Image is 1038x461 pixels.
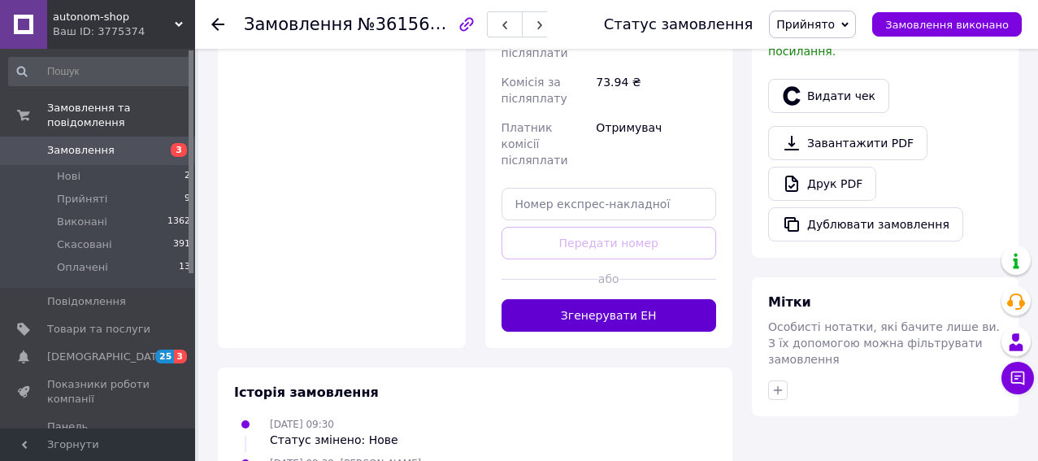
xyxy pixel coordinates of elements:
span: Виконані [57,215,107,229]
span: Сума післяплати [502,30,568,59]
span: Особисті нотатки, які бачите лише ви. З їх допомогою можна фільтрувати замовлення [768,320,1000,366]
button: Видати чек [768,79,889,113]
div: Статус змінено: Нове [270,432,398,448]
span: autonom-shop [53,10,175,24]
a: Друк PDF [768,167,876,201]
span: або [598,271,619,287]
span: 25 [155,350,174,363]
span: [DATE] 09:30 [270,419,334,430]
span: Прийняті [57,192,107,207]
span: 13 [179,260,190,275]
span: 391 [173,237,190,252]
div: Повернутися назад [211,16,224,33]
span: 3 [171,143,187,157]
span: Панель управління [47,420,150,449]
span: Платник комісії післяплати [502,121,568,167]
button: Чат з покупцем [1001,362,1034,394]
button: Замовлення виконано [872,12,1022,37]
span: У вас є 30 днів, щоб відправити запит на відгук покупцеві, скопіювавши посилання. [768,12,997,58]
span: №361561818 [358,14,473,34]
span: 3 [174,350,187,363]
span: Замовлення виконано [885,19,1009,31]
div: 73.94 ₴ [593,67,719,113]
span: Оплачені [57,260,108,275]
span: Товари та послуги [47,322,150,337]
span: Історія замовлення [234,385,379,400]
span: 9 [185,192,190,207]
span: 2 [185,169,190,184]
span: 1362 [167,215,190,229]
div: Ваш ID: 3775374 [53,24,195,39]
span: [DEMOGRAPHIC_DATA] [47,350,167,364]
input: Номер експрес-накладної [502,188,717,220]
span: Замовлення [244,15,353,34]
span: Мітки [768,294,811,310]
span: Прийнято [776,18,835,31]
div: Статус замовлення [604,16,754,33]
div: Отримувач [593,113,719,175]
span: Комісія за післяплату [502,76,567,105]
span: Скасовані [57,237,112,252]
button: Згенерувати ЕН [502,299,717,332]
a: Завантажити PDF [768,126,927,160]
span: Повідомлення [47,294,126,309]
button: Дублювати замовлення [768,207,963,241]
span: Замовлення та повідомлення [47,101,195,130]
input: Пошук [8,57,192,86]
span: Замовлення [47,143,115,158]
span: Нові [57,169,80,184]
span: Показники роботи компанії [47,377,150,407]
